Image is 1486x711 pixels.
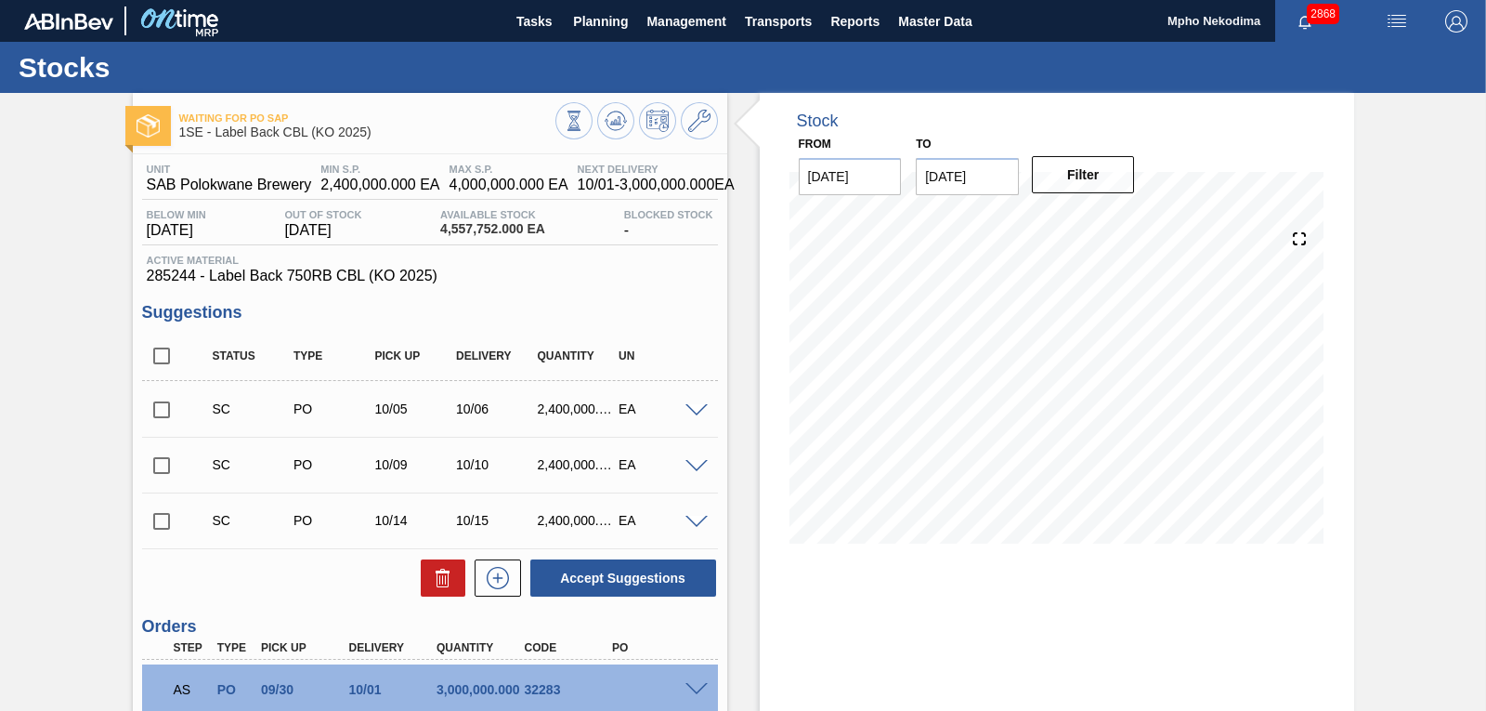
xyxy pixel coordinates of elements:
span: Active Material [147,255,713,266]
img: Ícone [137,114,160,138]
div: Type [213,641,257,654]
span: Management [646,10,726,33]
div: Delivery [345,641,441,654]
span: 1SE - Label Back CBL (KO 2025) [179,125,555,139]
img: userActions [1386,10,1408,33]
div: 10/10/2025 [451,457,541,472]
h1: Stocks [19,57,348,78]
div: 2,400,000.000 [533,457,622,472]
div: Delivery [451,349,541,362]
img: TNhmsLtSVTkK8tSr43FrP2fwEKptu5GPRR3wAAAABJRU5ErkJggg== [24,13,113,30]
div: 10/15/2025 [451,513,541,528]
span: Reports [830,10,880,33]
div: Purchase order [213,682,257,697]
img: Logout [1445,10,1467,33]
span: [DATE] [147,222,206,239]
button: Accept Suggestions [530,560,716,597]
div: 10/09/2025 [371,457,460,472]
div: Status [208,349,297,362]
div: Stock [797,112,839,131]
div: 2,400,000.000 [533,513,622,528]
div: Accept Suggestions [521,558,718,599]
span: Planning [573,10,628,33]
span: Master Data [898,10,971,33]
input: mm/dd/yyyy [916,158,1019,195]
label: From [799,138,831,151]
div: 10/14/2025 [371,513,460,528]
span: 2,400,000.000 EA [320,177,439,193]
button: Schedule Inventory [639,102,676,139]
div: Step [169,641,214,654]
div: - [619,209,718,239]
div: EA [614,513,703,528]
div: Pick up [371,349,460,362]
h3: Orders [142,617,718,637]
span: Below Min [147,209,206,220]
button: Stocks Overview [555,102,593,139]
div: Waiting for PO SAP [169,669,214,710]
div: Suggestion Created [208,402,297,416]
button: Filter [1032,156,1135,193]
div: Purchase order [289,513,378,528]
span: 4,000,000.000 EA [449,177,567,193]
button: Update Chart [597,102,634,139]
span: Out Of Stock [284,209,361,220]
span: MAX S.P. [449,164,567,175]
div: New suggestion [465,560,521,597]
div: Delete Suggestions [411,560,465,597]
div: Purchase order [289,457,378,472]
div: 10/06/2025 [451,402,541,416]
div: Quantity [533,349,622,362]
span: 10/01 - 3,000,000.000 EA [578,177,735,193]
span: Transports [745,10,812,33]
div: 09/30/2025 [256,682,353,697]
span: 285244 - Label Back 750RB CBL (KO 2025) [147,268,713,284]
div: EA [614,457,703,472]
div: Type [289,349,378,362]
div: 10/01/2025 [345,682,441,697]
span: Available Stock [440,209,545,220]
div: EA [614,402,703,416]
button: Notifications [1275,8,1335,34]
span: Tasks [514,10,554,33]
span: 4,557,752.000 EA [440,222,545,236]
div: 3,000,000.000 [432,682,528,697]
div: 32283 [520,682,617,697]
div: Quantity [432,641,528,654]
span: [DATE] [284,222,361,239]
span: Unit [147,164,312,175]
div: PO [607,641,704,654]
span: Waiting for PO SAP [179,112,555,124]
div: Code [520,641,617,654]
div: Pick up [256,641,353,654]
button: Go to Master Data / General [681,102,718,139]
input: mm/dd/yyyy [799,158,902,195]
div: UN [614,349,703,362]
div: Purchase order [289,402,378,416]
p: AS [174,682,209,697]
div: 10/05/2025 [371,402,460,416]
div: 2,400,000.000 [533,402,622,416]
span: MIN S.P. [320,164,439,175]
h3: Suggestions [142,303,718,323]
label: to [916,138,931,151]
span: Blocked Stock [624,209,713,220]
span: 2868 [1307,4,1339,24]
span: Next Delivery [578,164,735,175]
div: Suggestion Created [208,457,297,472]
span: SAB Polokwane Brewery [147,177,312,193]
div: Suggestion Created [208,513,297,528]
